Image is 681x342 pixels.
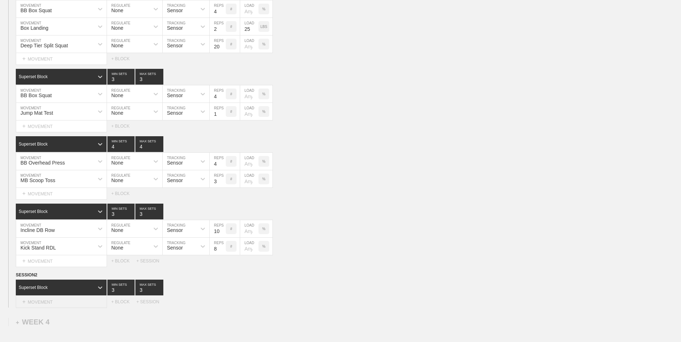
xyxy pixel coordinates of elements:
span: + [22,190,25,196]
div: MOVEMENT [16,296,107,308]
div: Superset Block [19,74,48,79]
div: Jump Mat Test [20,110,53,116]
div: None [111,25,123,31]
p: % [262,110,266,114]
div: Sensor [167,8,183,13]
div: Sensor [167,110,183,116]
div: None [111,177,123,183]
div: MOVEMENT [16,120,107,132]
p: # [230,7,232,11]
div: + SESSION [136,258,165,263]
div: Sensor [167,43,183,48]
div: Sensor [167,25,183,31]
div: Sensor [167,92,183,98]
p: % [262,7,266,11]
p: # [230,177,232,181]
div: Sensor [167,160,183,166]
div: WEEK 4 [16,318,50,326]
div: MOVEMENT [16,53,107,65]
input: Any [240,18,258,35]
div: BB Box Squat [20,92,52,98]
p: # [230,42,232,46]
input: Any [240,220,258,237]
p: # [230,25,232,29]
div: Kick Stand RDL [20,245,56,251]
p: % [262,160,266,163]
div: None [111,160,123,166]
div: Superset Block [19,209,48,214]
div: None [111,245,123,251]
p: # [230,227,232,231]
input: None [135,69,163,85]
div: None [111,227,123,233]
div: None [111,110,123,116]
input: Any [240,153,258,170]
span: + [22,299,25,305]
p: % [262,227,266,231]
div: MOVEMENT [16,255,107,267]
input: None [135,204,163,219]
div: MB Scoop Toss [20,177,55,183]
p: % [262,92,266,96]
p: % [262,42,266,46]
div: Incline DB Row [20,227,55,233]
div: Box Landing [20,25,48,31]
div: Sensor [167,177,183,183]
div: + BLOCK [111,56,136,61]
div: + BLOCK [111,258,136,263]
input: Any [240,238,258,255]
div: Deep Tier Split Squat [20,43,68,48]
p: # [230,160,232,163]
span: + [22,56,25,62]
p: # [230,92,232,96]
p: # [230,244,232,248]
div: None [111,8,123,13]
div: Superset Block [19,142,48,147]
span: SESSION 2 [16,272,37,277]
span: + [22,258,25,264]
div: + BLOCK [111,191,136,196]
div: + BLOCK [111,124,136,129]
input: Any [240,85,258,103]
input: None [135,280,163,295]
input: Any [240,35,258,53]
input: Any [240,0,258,18]
p: % [262,244,266,248]
div: + SESSION [136,299,165,304]
div: BB Overhead Press [20,160,65,166]
div: None [111,92,123,98]
div: Superset Block [19,285,48,290]
p: % [262,177,266,181]
div: + BLOCK [111,299,136,304]
div: MOVEMENT [16,188,107,200]
div: Sensor [167,227,183,233]
p: # [230,110,232,114]
input: Any [240,170,258,187]
span: + [16,319,19,326]
p: LBS [261,25,267,29]
div: BB Box Squat [20,8,52,13]
input: None [135,136,163,152]
input: Any [240,103,258,120]
div: None [111,43,123,48]
div: Sensor [167,245,183,251]
iframe: Chat Widget [645,308,681,342]
span: + [22,123,25,129]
